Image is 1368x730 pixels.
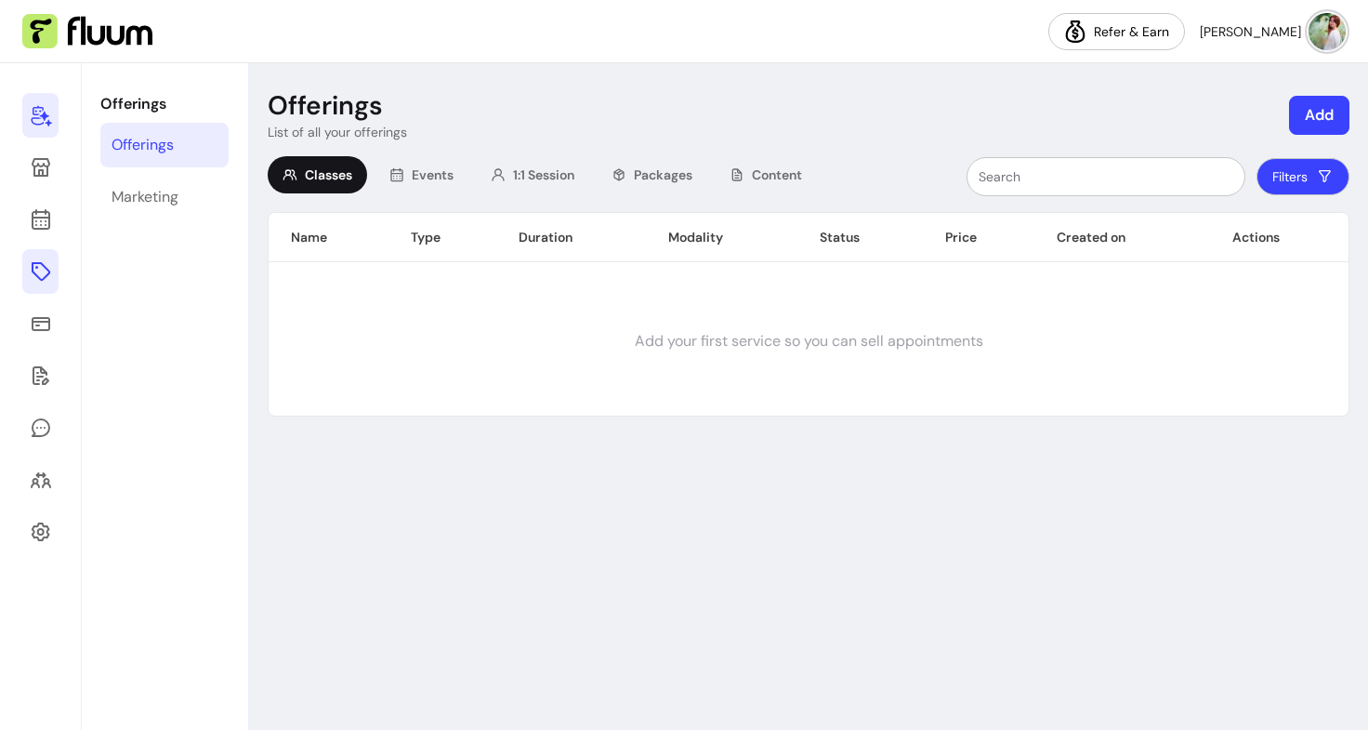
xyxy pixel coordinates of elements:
[388,213,497,262] th: Type
[22,249,59,294] a: Offerings
[634,166,692,184] span: Packages
[513,166,574,184] span: 1:1 Session
[412,166,454,184] span: Events
[22,405,59,450] a: My Messages
[1034,213,1210,262] th: Created on
[268,123,407,141] p: List of all your offerings
[1309,13,1346,50] img: avatar
[22,145,59,190] a: Storefront
[923,213,1034,262] th: Price
[22,353,59,398] a: Forms
[22,14,152,49] img: Fluum Logo
[112,186,178,208] div: Marketing
[1048,13,1185,50] a: Refer & Earn
[1256,158,1349,195] button: Filters
[1200,22,1301,41] span: [PERSON_NAME]
[752,166,802,184] span: Content
[646,213,797,262] th: Modality
[305,166,352,184] span: Classes
[22,510,59,554] a: Settings
[100,93,229,115] p: Offerings
[496,213,646,262] th: Duration
[100,175,229,219] a: Marketing
[100,123,229,167] a: Offerings
[1289,96,1349,135] button: Add
[22,93,59,138] a: Home
[22,197,59,242] a: Calendar
[268,89,383,123] p: Offerings
[797,213,923,262] th: Status
[269,213,388,262] th: Name
[22,458,59,502] a: Clients
[1210,213,1348,262] th: Actions
[112,134,174,156] div: Offerings
[979,167,1233,186] input: Search
[1200,13,1346,50] button: avatar[PERSON_NAME]
[269,267,1348,416] td: Add your first service so you can sell appointments
[22,301,59,346] a: Sales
